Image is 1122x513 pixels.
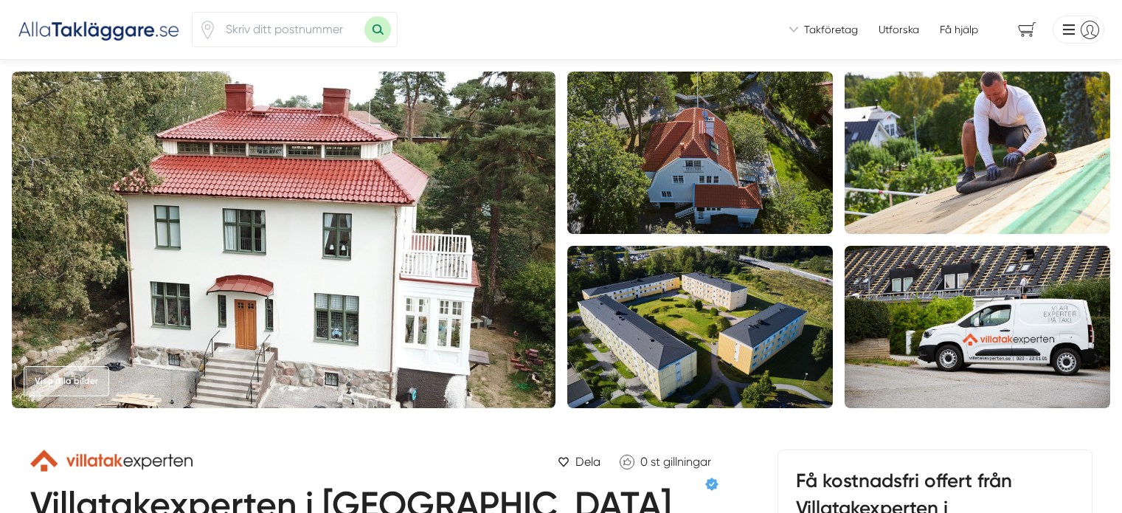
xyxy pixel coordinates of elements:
[364,16,391,43] button: Sök med postnummer
[198,21,217,39] svg: Pin / Karta
[651,455,711,469] span: st gillningar
[18,17,180,41] img: Alla Takläggare
[567,246,833,408] img: Bild på Villatakexperten i Sverige AB – takföretag & takläggare i Bålsta (Uppsala län)
[879,22,919,37] a: Utforska
[1008,17,1047,43] span: navigation-cart
[24,366,109,396] a: Visa alla bilder
[640,455,648,469] span: 0
[198,21,217,39] span: Klicka för att använda din position.
[804,22,858,37] span: Takföretag
[940,22,978,37] span: Få hjälp
[30,450,193,471] img: Logotyp Villatakexperten i Sverige AB
[845,246,1110,408] img: Takläggare ute med bil i Stockholm
[612,450,718,474] a: Klicka för att gilla Villatakexperten i Sverige AB
[575,452,600,471] span: Dela
[567,72,833,234] img: Rött tegeltak på villa i Stockholm
[217,13,364,47] input: Skriv ditt postnummer
[845,72,1110,234] img: Takläggare lägger underlagspapp på villa i Stockholm
[552,450,606,474] a: Dela
[705,478,718,491] span: Verifierat av Eriksson, John Erik Martin
[12,72,555,408] img: Företagsbild på Villatakexperten i Sverige AB – Ett takföretag i Bålsta 2022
